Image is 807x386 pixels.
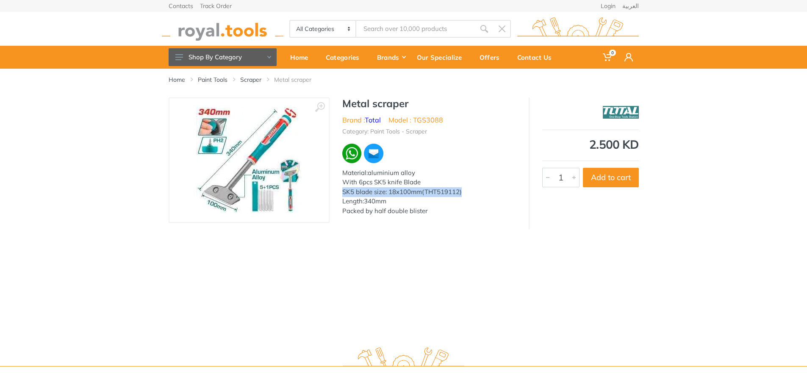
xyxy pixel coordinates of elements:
div: Brands [371,48,411,66]
a: 0 [597,46,618,69]
a: Home [169,75,185,84]
span: 0 [609,50,616,56]
a: Paint Tools [198,75,227,84]
a: Scraper [240,75,261,84]
img: wa.webp [342,144,362,163]
div: Offers [474,48,511,66]
a: Home [284,46,320,69]
a: العربية [622,3,639,9]
li: Category: Paint Tools - Scraper [342,127,427,136]
h1: Metal scraper [342,97,516,110]
li: Model : TGS3088 [388,115,443,125]
div: Categories [320,48,371,66]
li: Brand : [342,115,381,125]
div: Contact Us [511,48,563,66]
div: Our Specialize [411,48,474,66]
a: Our Specialize [411,46,474,69]
a: Login [601,3,616,9]
a: Contact Us [511,46,563,69]
a: Contacts [169,3,193,9]
div: Material:aluminium alloy With 6pcs SK5 knife Blade SK5 blade size: 18x100mm(THT519112) Length:340... [342,168,516,216]
a: Track Order [200,3,232,9]
img: royal.tools Logo [343,347,464,371]
a: Offers [474,46,511,69]
img: ma.webp [363,143,384,164]
nav: breadcrumb [169,75,639,84]
div: Home [284,48,320,66]
img: Total [603,102,639,123]
button: Shop By Category [169,48,277,66]
select: Category [290,21,357,37]
img: royal.tools Logo [162,17,283,41]
input: Site search [356,20,475,38]
button: Add to cart [583,168,639,187]
img: royal.tools Logo [517,17,639,41]
img: Royal Tools - Metal scraper [196,107,302,213]
a: Categories [320,46,371,69]
div: 2.500 KD [542,139,639,150]
a: Total [365,116,381,124]
li: Metal scraper [274,75,324,84]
